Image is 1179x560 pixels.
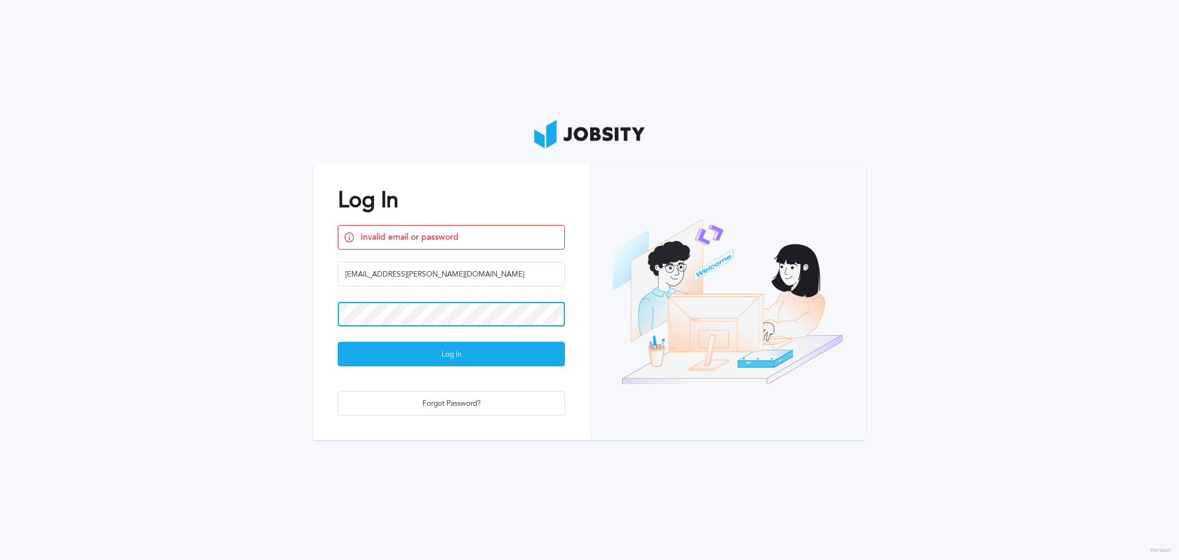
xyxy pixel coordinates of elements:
span: Invalid email or password [360,232,558,242]
button: Forgot Password? [338,391,565,416]
label: Version: [1150,547,1173,554]
div: Log In [338,342,564,367]
button: Log In [338,342,565,366]
div: Forgot Password? [338,392,564,416]
input: Email [338,262,565,286]
h2: Log In [338,187,565,213]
